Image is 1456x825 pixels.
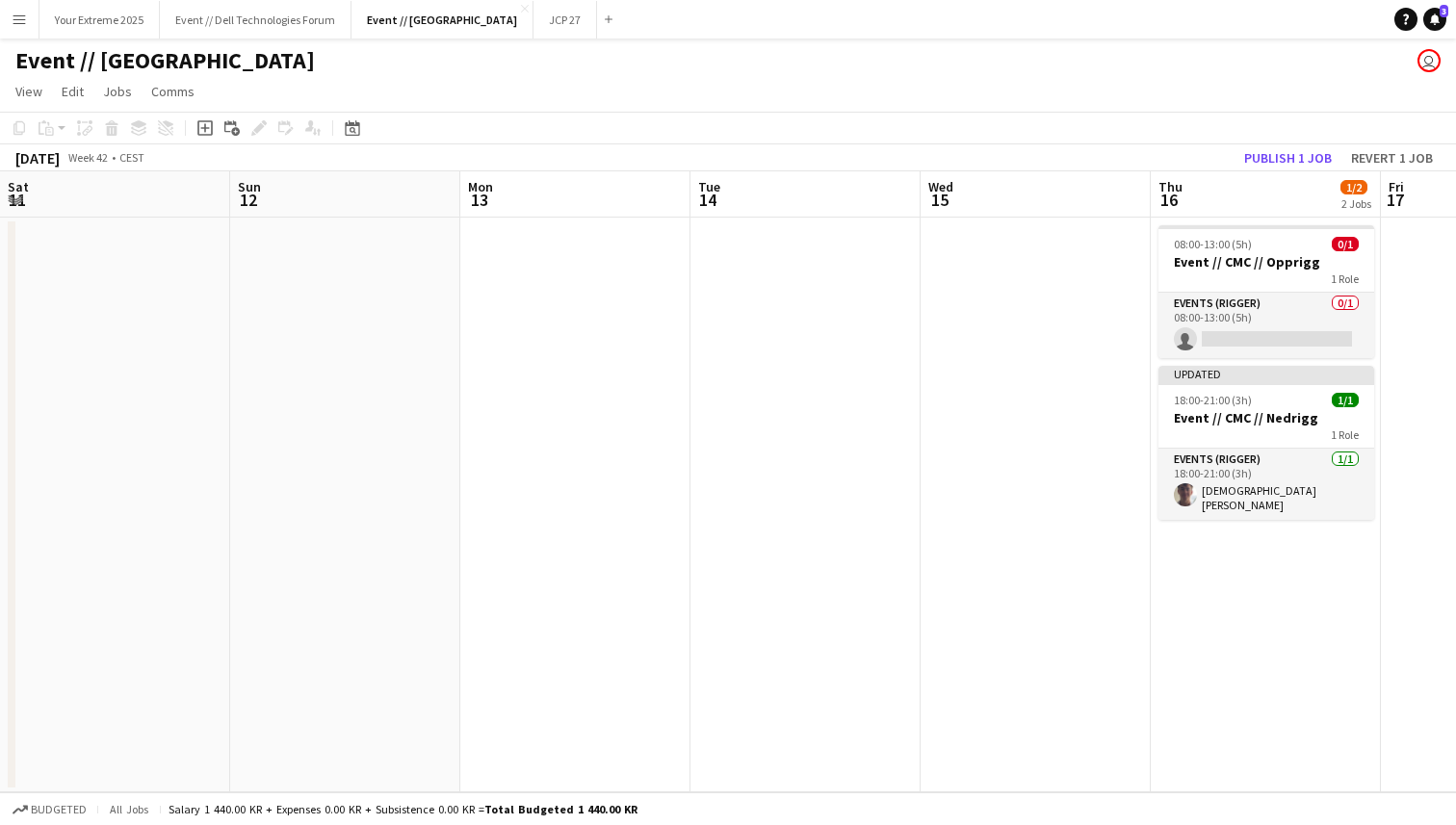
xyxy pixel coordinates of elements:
button: Revert 1 job [1343,145,1441,170]
div: Updated [1158,366,1374,381]
span: Total Budgeted 1 440.00 KR [484,802,637,816]
span: 11 [5,189,29,211]
span: Mon [468,178,493,195]
button: Budgeted [10,799,90,820]
span: 0/1 [1332,237,1359,251]
span: 16 [1156,189,1183,211]
span: Sun [238,178,261,195]
div: Salary 1 440.00 KR + Expenses 0.00 KR + Subsistence 0.00 KR = [169,802,637,816]
span: 1 Role [1331,427,1359,442]
h1: Event // [GEOGRAPHIC_DATA] [15,46,315,75]
span: 12 [235,189,261,211]
button: Event // [GEOGRAPHIC_DATA] [351,1,533,39]
button: JCP 27 [533,1,597,39]
span: Jobs [103,83,132,100]
span: 14 [695,189,720,211]
a: Comms [143,79,202,104]
span: 1/1 [1332,393,1359,407]
app-card-role: Events (Rigger)0/108:00-13:00 (5h) [1158,293,1374,358]
app-job-card: 08:00-13:00 (5h)0/1Event // CMC // Opprigg1 RoleEvents (Rigger)0/108:00-13:00 (5h) [1158,225,1374,358]
h3: Event // CMC // Nedrigg [1158,409,1374,426]
span: 15 [925,189,953,211]
span: Week 42 [64,150,112,165]
div: [DATE] [15,148,60,168]
app-card-role: Events (Rigger)1/118:00-21:00 (3h)[DEMOGRAPHIC_DATA][PERSON_NAME] [1158,449,1374,520]
button: Your Extreme 2025 [39,1,160,39]
a: View [8,79,50,104]
span: Thu [1158,178,1183,195]
span: 3 [1440,5,1448,17]
app-job-card: Updated18:00-21:00 (3h)1/1Event // CMC // Nedrigg1 RoleEvents (Rigger)1/118:00-21:00 (3h)[DEMOGRA... [1158,366,1374,520]
span: Budgeted [31,803,87,816]
span: 17 [1386,189,1404,211]
span: Wed [928,178,953,195]
span: Comms [151,83,195,100]
a: Jobs [95,79,140,104]
h3: Event // CMC // Opprigg [1158,253,1374,271]
span: Sat [8,178,29,195]
div: CEST [119,150,144,165]
span: 18:00-21:00 (3h) [1174,393,1252,407]
a: Edit [54,79,91,104]
span: Tue [698,178,720,195]
button: Event // Dell Technologies Forum [160,1,351,39]
span: 13 [465,189,493,211]
button: Publish 1 job [1236,145,1339,170]
a: 3 [1423,8,1446,31]
span: 1/2 [1340,180,1367,194]
app-user-avatar: Lars Songe [1417,49,1441,72]
span: All jobs [106,802,152,816]
span: Fri [1389,178,1404,195]
span: 1 Role [1331,271,1359,286]
span: View [15,83,42,100]
span: 08:00-13:00 (5h) [1174,237,1252,251]
div: 2 Jobs [1341,196,1371,211]
span: Edit [62,83,84,100]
